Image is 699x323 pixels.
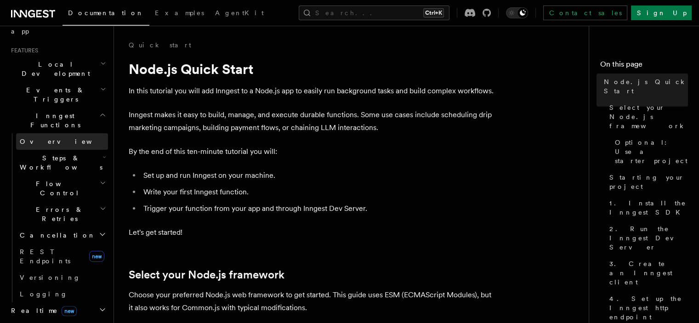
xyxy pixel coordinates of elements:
a: Setting up your app [7,14,108,40]
span: Features [7,47,38,54]
p: Let's get started! [129,226,496,239]
button: Toggle dark mode [506,7,528,18]
a: 2. Run the Inngest Dev Server [606,221,688,255]
span: new [62,306,77,316]
a: Optional: Use a starter project [611,134,688,169]
p: Inngest makes it easy to build, manage, and execute durable functions. Some use cases include sch... [129,108,496,134]
span: 2. Run the Inngest Dev Server [609,224,688,252]
button: Realtimenew [7,302,108,319]
span: Select your Node.js framework [609,103,688,130]
a: 1. Install the Inngest SDK [606,195,688,221]
p: By the end of this ten-minute tutorial you will: [129,145,496,158]
span: REST Endpoints [20,248,70,265]
a: Quick start [129,40,191,50]
span: Steps & Workflows [16,153,102,172]
span: Starting your project [609,173,688,191]
span: Node.js Quick Start [604,77,688,96]
span: Cancellation [16,231,96,240]
kbd: Ctrl+K [423,8,444,17]
a: 3. Create an Inngest client [606,255,688,290]
p: In this tutorial you will add Inngest to a Node.js app to easily run background tasks and build c... [129,85,496,97]
a: AgentKit [210,3,269,25]
span: Local Development [7,60,100,78]
span: Examples [155,9,204,17]
button: Flow Control [16,176,108,201]
h1: Node.js Quick Start [129,61,496,77]
button: Search...Ctrl+K [299,6,449,20]
button: Local Development [7,56,108,82]
span: Events & Triggers [7,85,100,104]
a: Select your Node.js framework [129,268,284,281]
button: Steps & Workflows [16,150,108,176]
span: Versioning [20,274,80,281]
a: REST Endpointsnew [16,244,108,269]
span: Optional: Use a starter project [615,138,688,165]
li: Trigger your function from your app and through Inngest Dev Server. [141,202,496,215]
button: Cancellation [16,227,108,244]
a: Starting your project [606,169,688,195]
span: Flow Control [16,179,100,198]
button: Events & Triggers [7,82,108,108]
li: Write your first Inngest function. [141,186,496,198]
span: Overview [20,138,114,145]
p: Choose your preferred Node.js web framework to get started. This guide uses ESM (ECMAScript Modul... [129,289,496,314]
span: Logging [20,290,68,298]
span: Errors & Retries [16,205,100,223]
a: Versioning [16,269,108,286]
span: AgentKit [215,9,264,17]
a: Sign Up [631,6,692,20]
span: Realtime [7,306,77,315]
span: 4. Set up the Inngest http endpoint [609,294,688,322]
span: 1. Install the Inngest SDK [609,198,688,217]
span: Documentation [68,9,144,17]
h4: On this page [600,59,688,74]
button: Errors & Retries [16,201,108,227]
a: Logging [16,286,108,302]
div: Inngest Functions [7,133,108,302]
span: new [89,251,104,262]
span: Inngest Functions [7,111,99,130]
a: Documentation [63,3,149,26]
button: Inngest Functions [7,108,108,133]
a: Select your Node.js framework [606,99,688,134]
a: Contact sales [543,6,627,20]
a: Overview [16,133,108,150]
span: 3. Create an Inngest client [609,259,688,287]
a: Node.js Quick Start [600,74,688,99]
li: Set up and run Inngest on your machine. [141,169,496,182]
a: Examples [149,3,210,25]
